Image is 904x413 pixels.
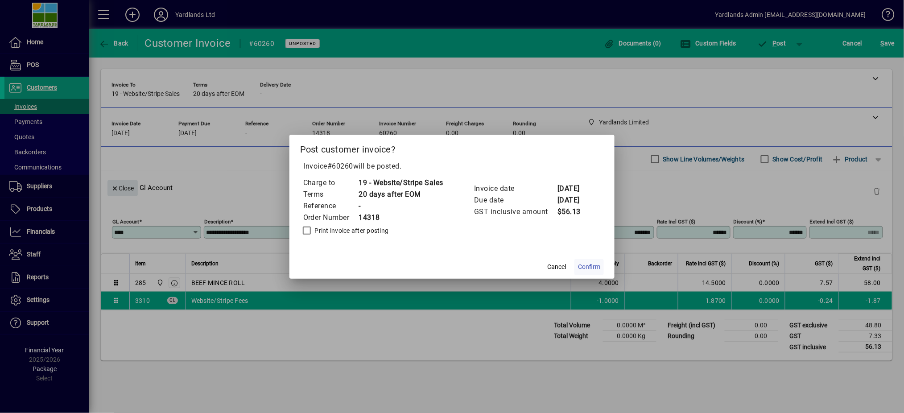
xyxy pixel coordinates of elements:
button: Confirm [574,259,604,275]
p: Invoice will be posted . [300,161,604,172]
td: 20 days after EOM [359,189,444,200]
td: $56.13 [557,206,593,218]
td: Order Number [303,212,359,223]
td: 14318 [359,212,444,223]
label: Print invoice after posting [313,226,389,235]
button: Cancel [542,259,571,275]
h2: Post customer invoice? [289,135,615,161]
span: #60260 [327,162,353,170]
td: - [359,200,444,212]
td: Invoice date [474,183,557,194]
td: GST inclusive amount [474,206,557,218]
span: Cancel [547,262,566,272]
td: Charge to [303,177,359,189]
td: [DATE] [557,194,593,206]
td: Terms [303,189,359,200]
td: 19 - Website/Stripe Sales [359,177,444,189]
td: Reference [303,200,359,212]
td: Due date [474,194,557,206]
td: [DATE] [557,183,593,194]
span: Confirm [578,262,600,272]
